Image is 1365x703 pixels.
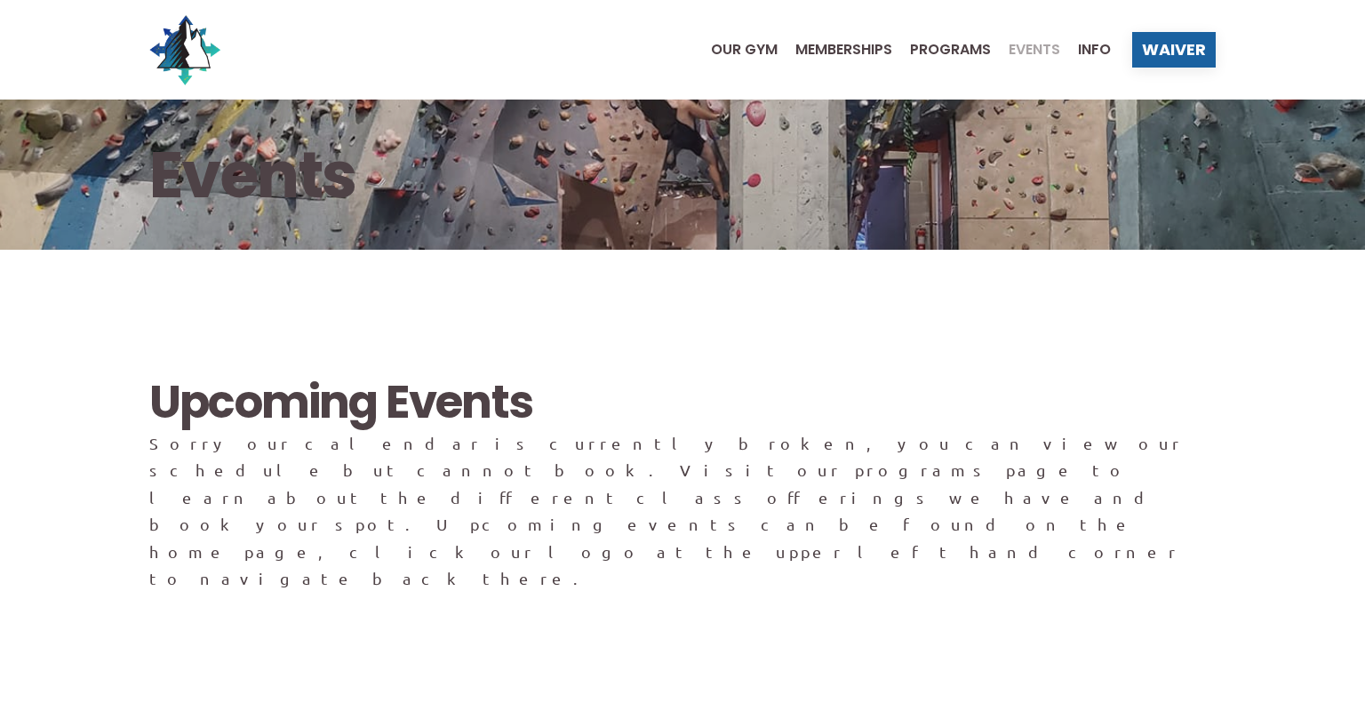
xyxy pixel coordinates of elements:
[711,43,778,57] span: Our Gym
[1142,42,1206,58] span: Waiver
[991,43,1060,57] a: Events
[693,43,778,57] a: Our Gym
[149,14,220,85] img: North Wall Logo
[149,430,1216,594] div: Sorry our calendar is currently broken, you can view our schedule but cannot book. Visit our prog...
[1132,32,1216,68] a: Waiver
[149,140,355,210] h1: Events
[795,43,892,57] span: Memberships
[892,43,991,57] a: Programs
[1078,43,1111,57] span: Info
[910,43,991,57] span: Programs
[1060,43,1111,57] a: Info
[149,375,1216,430] h2: Upcoming Events
[1009,43,1060,57] span: Events
[778,43,892,57] a: Memberships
